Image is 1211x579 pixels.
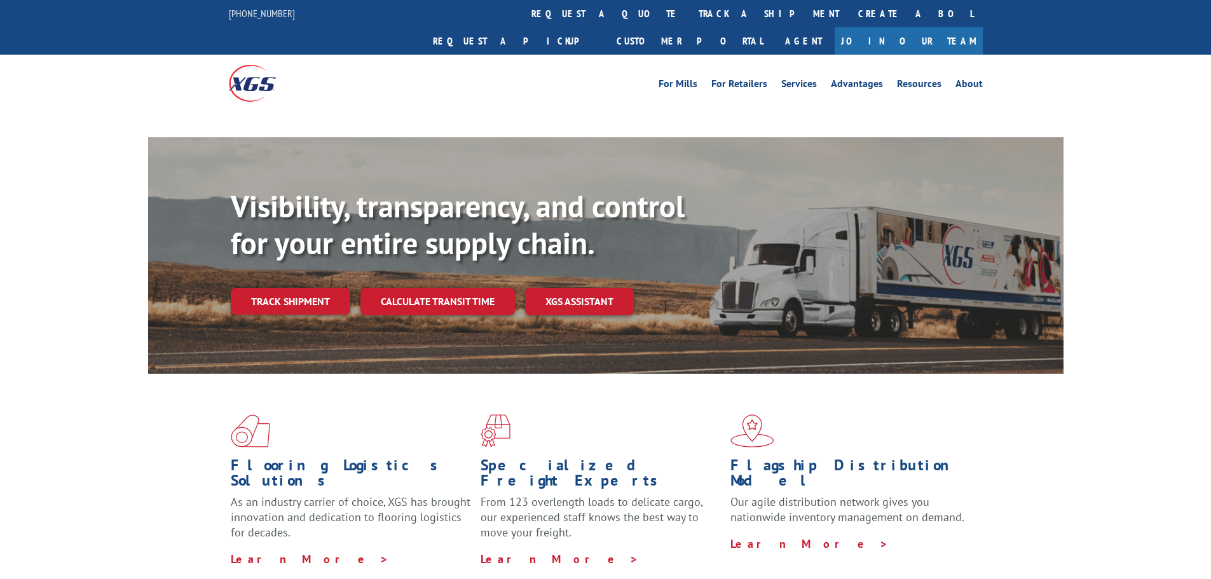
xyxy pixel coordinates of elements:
[730,494,964,524] span: Our agile distribution network gives you nationwide inventory management on demand.
[831,79,883,93] a: Advantages
[659,79,697,93] a: For Mills
[481,494,721,551] p: From 123 overlength loads to delicate cargo, our experienced staff knows the best way to move you...
[229,7,295,20] a: [PHONE_NUMBER]
[730,536,889,551] a: Learn More >
[481,414,510,447] img: xgs-icon-focused-on-flooring-red
[835,27,983,55] a: Join Our Team
[231,186,685,262] b: Visibility, transparency, and control for your entire supply chain.
[772,27,835,55] a: Agent
[231,494,470,540] span: As an industry carrier of choice, XGS has brought innovation and dedication to flooring logistics...
[360,288,515,315] a: Calculate transit time
[781,79,817,93] a: Services
[231,288,350,315] a: Track shipment
[481,458,721,494] h1: Specialized Freight Experts
[730,414,774,447] img: xgs-icon-flagship-distribution-model-red
[607,27,772,55] a: Customer Portal
[730,458,971,494] h1: Flagship Distribution Model
[711,79,767,93] a: For Retailers
[955,79,983,93] a: About
[231,458,471,494] h1: Flooring Logistics Solutions
[481,552,639,566] a: Learn More >
[231,552,389,566] a: Learn More >
[525,288,634,315] a: XGS ASSISTANT
[897,79,941,93] a: Resources
[231,414,270,447] img: xgs-icon-total-supply-chain-intelligence-red
[423,27,607,55] a: Request a pickup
